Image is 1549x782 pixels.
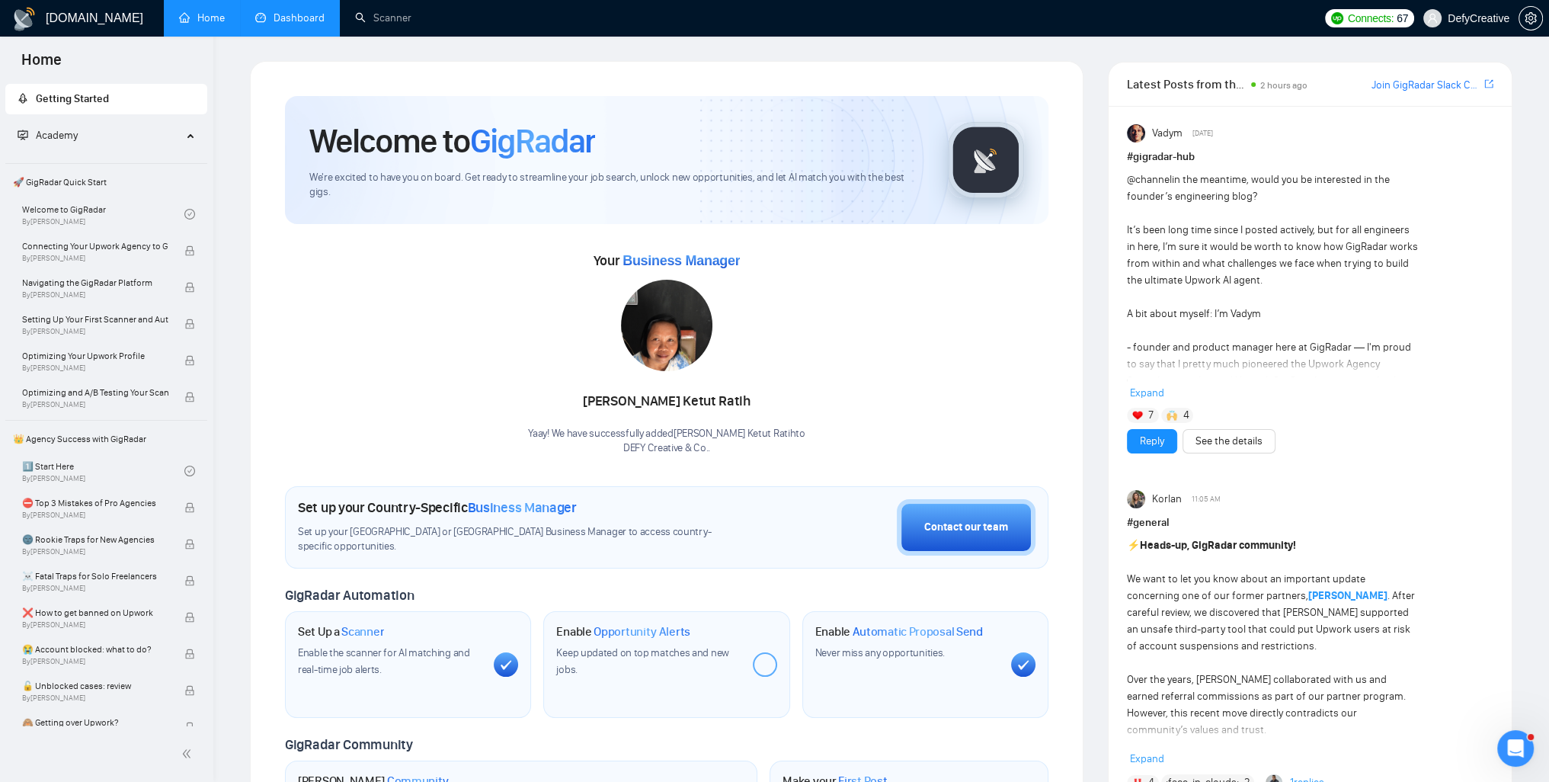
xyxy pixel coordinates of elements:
[184,722,195,732] span: lock
[1140,433,1164,450] a: Reply
[22,715,168,730] span: 🙈 Getting over Upwork?
[556,624,690,639] h1: Enable
[1348,10,1394,27] span: Connects:
[1127,173,1172,186] span: @channel
[18,130,28,140] span: fund-projection-screen
[470,120,595,162] span: GigRadar
[1127,490,1145,508] img: Korlan
[22,569,168,584] span: ☠️ Fatal Traps for Solo Freelancers
[1140,539,1296,552] strong: Heads-up, GigRadar community!
[22,239,168,254] span: Connecting Your Upwork Agency to GigRadar
[184,466,195,476] span: check-circle
[298,646,470,676] span: Enable the scanner for AI matching and real-time job alerts.
[22,312,168,327] span: Setting Up Your First Scanner and Auto-Bidder
[22,454,184,488] a: 1️⃣ Start HereBy[PERSON_NAME]
[556,646,729,676] span: Keep updated on top matches and new jobs.
[1127,149,1493,165] h1: # gigradar-hub
[355,11,411,24] a: searchScanner
[1484,78,1493,90] span: export
[184,245,195,256] span: lock
[22,532,168,547] span: 🌚 Rookie Traps for New Agencies
[7,424,206,454] span: 👑 Agency Success with GigRadar
[1497,730,1534,767] iframe: Intercom live chat
[1331,12,1343,24] img: upwork-logo.png
[1519,12,1542,24] span: setting
[298,525,741,554] span: Set up your [GEOGRAPHIC_DATA] or [GEOGRAPHIC_DATA] Business Manager to access country-specific op...
[22,254,168,263] span: By [PERSON_NAME]
[179,11,225,24] a: homeHome
[897,499,1035,556] button: Contact our team
[298,499,577,516] h1: Set up your Country-Specific
[22,694,168,703] span: By [PERSON_NAME]
[1130,386,1164,399] span: Expand
[184,539,195,550] span: lock
[1152,125,1183,142] span: Vadym
[22,547,168,556] span: By [PERSON_NAME]
[594,252,741,269] span: Your
[815,624,983,639] h1: Enable
[22,605,168,620] span: ❌ How to get banned on Upwork
[22,620,168,630] span: By [PERSON_NAME]
[22,364,168,373] span: By [PERSON_NAME]
[815,646,945,659] span: Never miss any opportunities.
[1183,408,1189,423] span: 4
[1519,6,1543,30] button: setting
[924,519,1008,536] div: Contact our team
[184,502,195,513] span: lock
[1371,77,1481,94] a: Join GigRadar Slack Community
[1127,514,1493,531] h1: # general
[22,348,168,364] span: Optimizing Your Upwork Profile
[22,678,168,694] span: 🔓 Unblocked cases: review
[184,209,195,220] span: check-circle
[1148,408,1154,423] span: 7
[255,11,325,24] a: dashboardDashboard
[22,275,168,290] span: Navigating the GigRadar Platform
[12,7,37,31] img: logo
[1127,75,1247,94] span: Latest Posts from the GigRadar Community
[285,587,414,604] span: GigRadar Automation
[184,319,195,329] span: lock
[1127,171,1420,591] div: in the meantime, would you be interested in the founder’s engineering blog? It’s been long time s...
[468,499,577,516] span: Business Manager
[528,427,805,456] div: Yaay! We have successfully added [PERSON_NAME] Ketut Ratih to
[298,624,384,639] h1: Set Up a
[309,120,595,162] h1: Welcome to
[184,685,195,696] span: lock
[22,495,168,511] span: ⛔ Top 3 Mistakes of Pro Agencies
[22,511,168,520] span: By [PERSON_NAME]
[22,642,168,657] span: 😭 Account blocked: what to do?
[184,649,195,659] span: lock
[1191,492,1220,506] span: 11:05 AM
[1167,410,1177,421] img: 🙌
[285,736,413,753] span: GigRadar Community
[184,392,195,402] span: lock
[1308,589,1387,602] a: [PERSON_NAME]
[18,93,28,104] span: rocket
[528,441,805,456] p: DEFY Creative & Co. .
[948,122,1024,198] img: gigradar-logo.png
[18,129,78,142] span: Academy
[22,327,168,336] span: By [PERSON_NAME]
[621,280,712,371] img: 1708936426511-WhatsApp%20Image%202024-02-19%20at%2011.18.11.jpeg
[1130,752,1164,765] span: Expand
[1192,127,1212,140] span: [DATE]
[1127,429,1177,453] button: Reply
[22,657,168,666] span: By [PERSON_NAME]
[341,624,384,639] span: Scanner
[184,612,195,623] span: lock
[853,624,983,639] span: Automatic Proposal Send
[22,290,168,300] span: By [PERSON_NAME]
[22,197,184,231] a: Welcome to GigRadarBy[PERSON_NAME]
[1127,539,1140,552] span: ⚡
[1195,433,1263,450] a: See the details
[7,167,206,197] span: 🚀 GigRadar Quick Start
[309,171,923,200] span: We're excited to have you on board. Get ready to streamline your job search, unlock new opportuni...
[1183,429,1275,453] button: See the details
[1484,77,1493,91] a: export
[1132,410,1143,421] img: ❤️
[22,584,168,593] span: By [PERSON_NAME]
[1427,13,1438,24] span: user
[1397,10,1408,27] span: 67
[528,389,805,415] div: [PERSON_NAME] Ketut Ratih
[22,400,168,409] span: By [PERSON_NAME]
